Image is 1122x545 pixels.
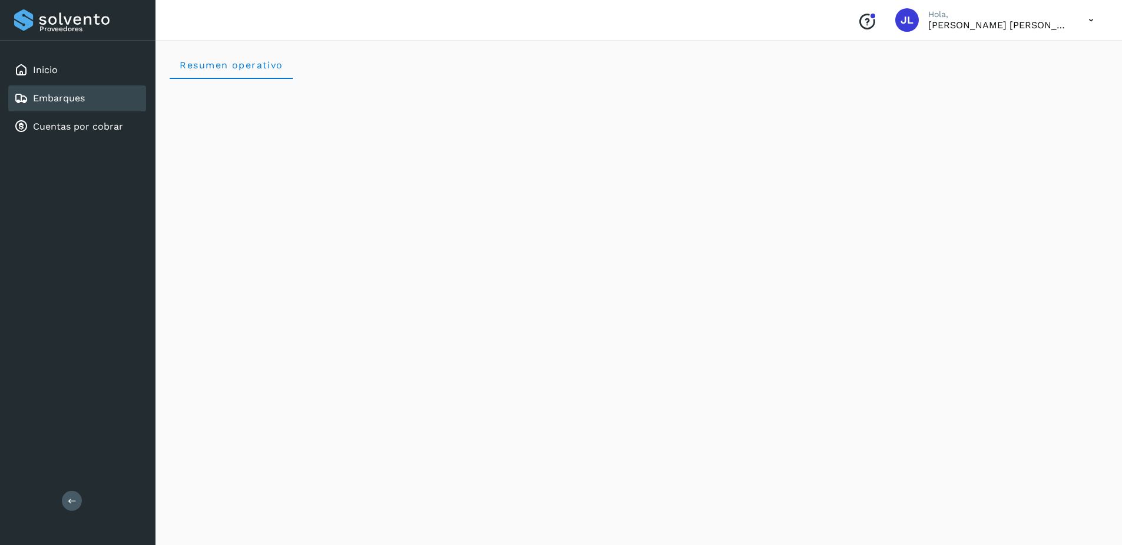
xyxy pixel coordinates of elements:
p: José Luis Salinas Maldonado [928,19,1070,31]
a: Inicio [33,64,58,75]
span: Resumen operativo [179,60,283,71]
div: Inicio [8,57,146,83]
div: Embarques [8,85,146,111]
p: Hola, [928,9,1070,19]
div: Cuentas por cobrar [8,114,146,140]
p: Proveedores [39,25,141,33]
a: Cuentas por cobrar [33,121,123,132]
a: Embarques [33,93,85,104]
